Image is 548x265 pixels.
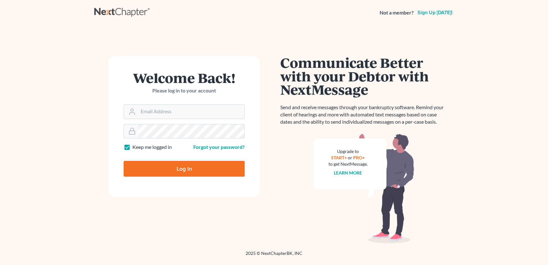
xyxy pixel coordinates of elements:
h1: Communicate Better with your Debtor with NextMessage [280,56,447,96]
div: 2025 © NextChapterBK, INC [94,250,454,262]
strong: Not a member? [380,9,414,16]
a: Forgot your password? [193,144,245,150]
span: or [348,155,353,160]
div: Upgrade to [329,148,368,155]
img: nextmessage_bg-59042aed3d76b12b5cd301f8e5b87938c9018125f34e5fa2b7a6b67550977c72.svg [313,133,414,244]
input: Email Address [138,105,244,119]
div: to get NextMessage. [329,161,368,167]
p: Please log in to your account [124,87,245,94]
a: Learn more [334,170,362,175]
p: Send and receive messages through your bankruptcy software. Remind your client of hearings and mo... [280,104,447,126]
a: PRO+ [353,155,365,160]
input: Log In [124,161,245,177]
a: Sign up [DATE]! [416,10,454,15]
label: Keep me logged in [132,144,172,151]
a: START+ [331,155,347,160]
h1: Welcome Back! [124,71,245,85]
